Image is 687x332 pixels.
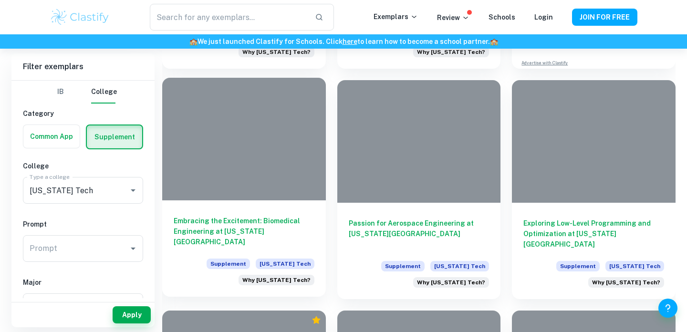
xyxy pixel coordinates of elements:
[30,173,69,181] label: Type a college
[337,80,501,299] a: Passion for Aerospace Engineering at [US_STATE][GEOGRAPHIC_DATA]Supplement[US_STATE] TechWhy do y...
[11,53,155,80] h6: Filter exemplars
[189,38,198,45] span: 🏫
[50,8,110,27] img: Clastify logo
[588,277,664,288] div: Why do you want to study your chosen major specifically at Georgia Tech?
[592,278,660,287] span: Why [US_STATE] Tech?
[523,218,664,249] h6: Exploring Low-Level Programming and Optimization at [US_STATE][GEOGRAPHIC_DATA]
[489,13,515,21] a: Schools
[413,277,489,288] div: Why do you want to study your chosen major specifically at Georgia Tech?
[23,108,143,119] h6: Category
[2,36,685,47] h6: We just launched Clastify for Schools. Click to learn how to become a school partner.
[23,125,80,148] button: Common App
[126,242,140,255] button: Open
[150,4,307,31] input: Search for any exemplars...
[556,261,600,271] span: Supplement
[49,81,117,104] div: Filter type choice
[417,48,485,56] span: Why [US_STATE] Tech?
[349,218,489,249] h6: Passion for Aerospace Engineering at [US_STATE][GEOGRAPHIC_DATA]
[512,80,676,299] a: Exploring Low-Level Programming and Optimization at [US_STATE][GEOGRAPHIC_DATA]Supplement[US_STAT...
[126,184,140,197] button: Open
[490,38,498,45] span: 🏫
[49,81,72,104] button: IB
[239,47,314,57] div: Why do you want to study your chosen major specifically at Georgia Tech?
[381,261,425,271] span: Supplement
[605,261,664,271] span: [US_STATE] Tech
[413,47,489,57] div: Why do you want to study your chosen major specifically at Georgia Tech?
[256,259,314,269] span: [US_STATE] Tech
[374,11,418,22] p: Exemplars
[572,9,637,26] button: JOIN FOR FREE
[23,219,143,229] h6: Prompt
[534,13,553,21] a: Login
[174,216,314,247] h6: Embracing the Excitement: Biomedical Engineering at [US_STATE][GEOGRAPHIC_DATA]
[23,277,143,288] h6: Major
[162,80,326,299] a: Embracing the Excitement: Biomedical Engineering at [US_STATE][GEOGRAPHIC_DATA]Supplement[US_STAT...
[91,81,117,104] button: College
[113,306,151,323] button: Apply
[239,275,314,285] div: Why do you want to study your chosen major specifically at Georgia Tech?
[521,60,568,66] a: Advertise with Clastify
[23,161,143,171] h6: College
[242,48,311,56] span: Why [US_STATE] Tech?
[343,38,357,45] a: here
[437,12,469,23] p: Review
[207,259,250,269] span: Supplement
[658,299,677,318] button: Help and Feedback
[87,125,142,148] button: Supplement
[312,315,321,325] div: Premium
[430,261,489,271] span: [US_STATE] Tech
[242,276,311,284] span: Why [US_STATE] Tech?
[417,278,485,287] span: Why [US_STATE] Tech?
